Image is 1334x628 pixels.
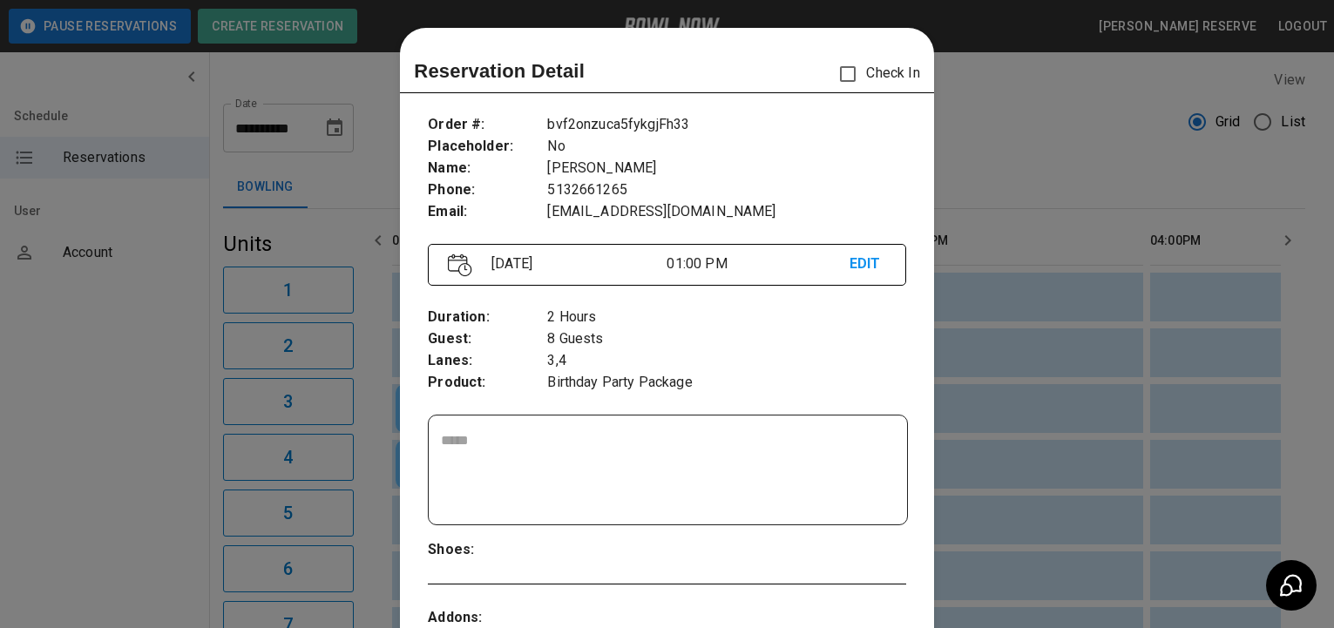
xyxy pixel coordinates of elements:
[428,350,547,372] p: Lanes :
[667,253,849,274] p: 01:00 PM
[428,158,547,179] p: Name :
[428,328,547,350] p: Guest :
[428,136,547,158] p: Placeholder :
[428,539,547,561] p: Shoes :
[428,179,547,201] p: Phone :
[428,201,547,223] p: Email :
[547,307,905,328] p: 2 Hours
[484,253,667,274] p: [DATE]
[428,307,547,328] p: Duration :
[830,56,919,92] p: Check In
[547,179,905,201] p: 5132661265
[414,57,585,85] p: Reservation Detail
[547,201,905,223] p: [EMAIL_ADDRESS][DOMAIN_NAME]
[547,114,905,136] p: bvf2onzuca5fykgjFh33
[448,253,472,277] img: Vector
[850,253,886,275] p: EDIT
[547,350,905,372] p: 3,4
[547,158,905,179] p: [PERSON_NAME]
[547,328,905,350] p: 8 Guests
[547,372,905,394] p: Birthday Party Package
[547,136,905,158] p: No
[428,372,547,394] p: Product :
[428,114,547,136] p: Order # :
